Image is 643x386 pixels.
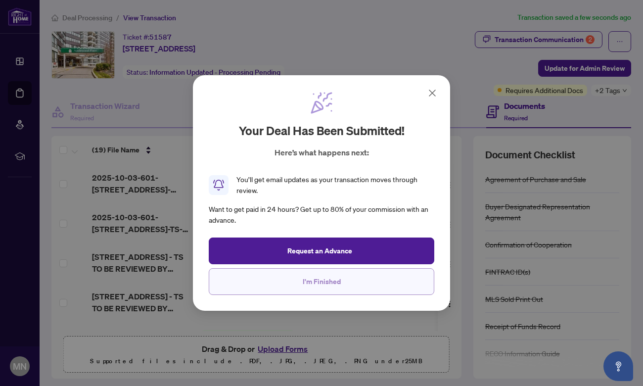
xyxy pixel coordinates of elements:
[303,274,341,289] span: I'm Finished
[209,238,434,264] button: Request an Advance
[603,351,633,381] button: Open asap
[209,204,434,226] div: Want to get paid in 24 hours? Get up to 80% of your commission with an advance.
[236,174,434,196] div: You’ll get email updates as your transaction moves through review.
[239,123,405,139] h2: Your deal has been submitted!
[287,243,352,259] span: Request an Advance
[275,146,369,158] p: Here’s what happens next:
[209,268,434,295] button: I'm Finished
